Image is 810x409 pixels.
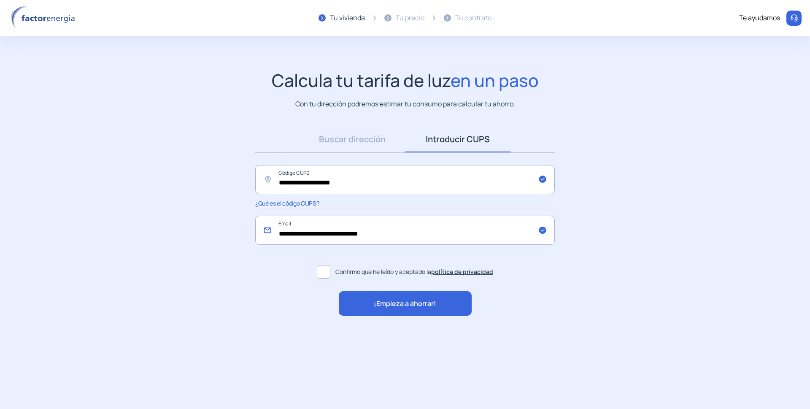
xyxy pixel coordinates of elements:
[330,13,365,24] div: Tu vivienda
[255,199,319,207] span: ¿Qué es el código CUPS?
[431,268,493,276] a: política de privacidad
[300,126,405,152] a: Buscar dirección
[272,70,539,91] h1: Calcula tu tarifa de luz
[374,298,436,309] span: ¡Empieza a ahorrar!
[405,126,510,152] a: Introducir CUPS
[8,6,80,30] img: logo factor
[455,13,491,24] div: Tu contrato
[295,99,515,109] p: Con tu dirección podremos estimar tu consumo para calcular tu ahorro.
[335,267,493,276] span: Confirmo que he leído y aceptado la
[396,13,424,24] div: Tu precio
[739,13,780,24] div: Te ayudamos
[451,68,539,92] span: en un paso
[790,14,798,22] img: llamar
